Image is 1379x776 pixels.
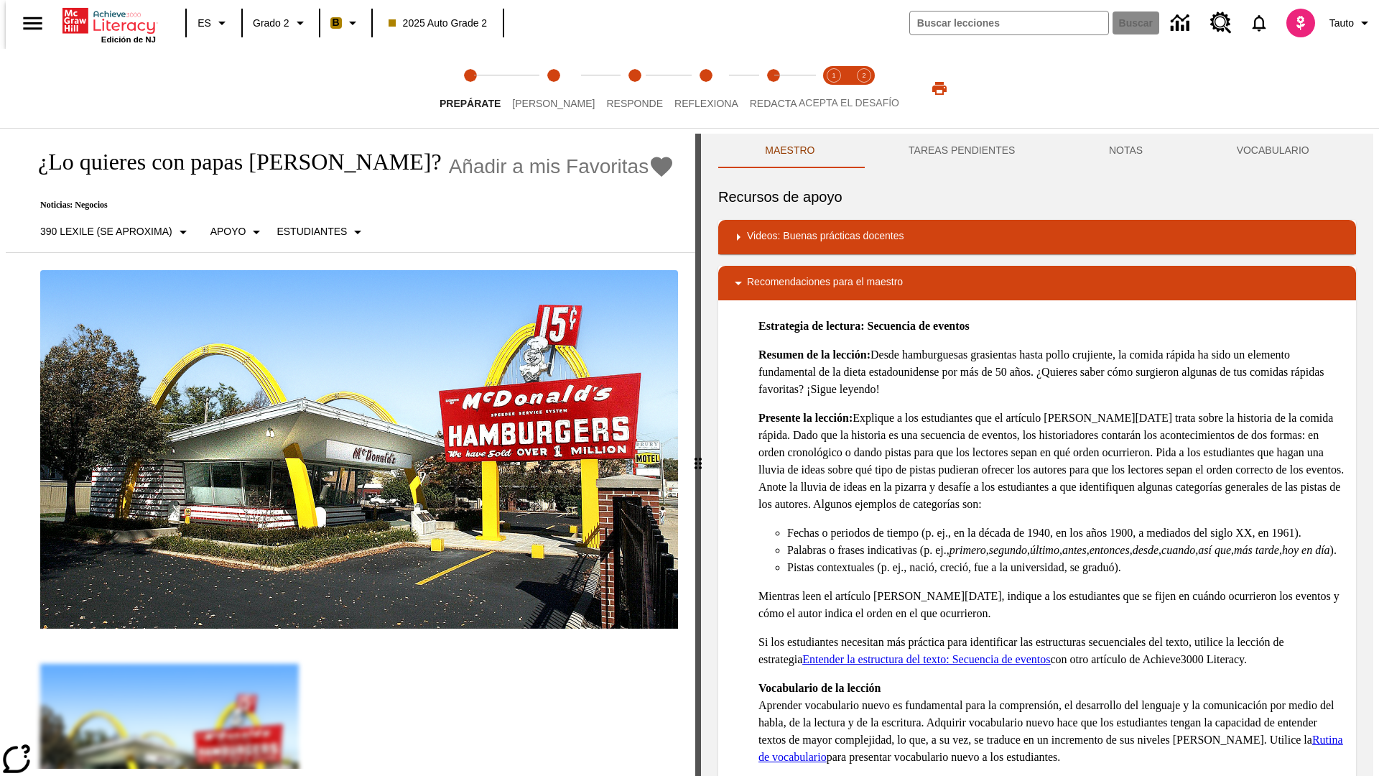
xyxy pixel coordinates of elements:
p: Explique a los estudiantes que el artículo [PERSON_NAME][DATE] trata sobre la historia de la comi... [758,410,1345,513]
span: Grado 2 [253,16,289,31]
span: Añadir a mis Favoritas [449,155,649,178]
button: Añadir a mis Favoritas - ¿Lo quieres con papas fritas? [449,154,675,179]
p: Noticias: Negocios [23,200,674,211]
strong: Vocabulario de la lección [758,682,881,694]
button: NOTAS [1062,134,1190,168]
div: activity [701,134,1373,776]
img: avatar image [1286,9,1315,37]
em: cuando [1161,544,1195,556]
em: último [1030,544,1059,556]
button: Seleccione Lexile, 390 Lexile (Se aproxima) [34,219,198,245]
p: Estudiantes [277,224,347,239]
p: Videos: Buenas prácticas docentes [747,228,904,246]
div: Pulsa la tecla de intro o la barra espaciadora y luego presiona las flechas de derecha e izquierd... [695,134,701,776]
p: Apoyo [210,224,246,239]
em: así que [1198,544,1231,556]
p: Mientras leen el artículo [PERSON_NAME][DATE], indique a los estudiantes que se fijen en cuándo o... [758,588,1345,622]
button: Lenguaje: ES, Selecciona un idioma [191,10,237,36]
li: Fechas o periodos de tiempo (p. ej., en la década de 1940, en los años 1900, a mediados del siglo... [787,525,1345,542]
a: Notificaciones [1240,4,1278,42]
p: Recomendaciones para el maestro [747,274,903,292]
span: [PERSON_NAME] [512,98,595,109]
li: Pistas contextuales (p. ej., nació, creció, fue a la universidad, se graduó). [787,559,1345,576]
span: Responde [606,98,663,109]
button: Responde step 3 of 5 [595,49,674,128]
button: VOCABULARIO [1189,134,1356,168]
button: Prepárate step 1 of 5 [428,49,512,128]
strong: Presente la lección: [758,412,853,424]
span: Edición de NJ [101,35,156,44]
em: desde [1133,544,1159,556]
p: 390 Lexile (Se aproxima) [40,224,172,239]
h1: ¿Lo quieres con papas [PERSON_NAME]? [23,149,442,175]
button: Acepta el desafío lee step 1 of 2 [813,49,855,128]
a: Entender la estructura del texto: Secuencia de eventos [802,653,1050,665]
button: TAREAS PENDIENTES [862,134,1062,168]
em: primero [949,544,986,556]
text: 2 [862,72,865,79]
p: Si los estudiantes necesitan más práctica para identificar las estructuras secuenciales del texto... [758,634,1345,668]
button: Perfil/Configuración [1324,10,1379,36]
div: Recomendaciones para el maestro [718,266,1356,300]
em: segundo [989,544,1027,556]
div: reading [6,134,695,769]
div: Videos: Buenas prácticas docentes [718,220,1356,254]
span: ACEPTA EL DESAFÍO [799,97,899,108]
span: Redacta [750,98,797,109]
div: Portada [62,5,156,44]
text: 1 [832,72,835,79]
span: B [333,14,340,32]
em: hoy en día [1282,544,1330,556]
strong: Resumen de la lección: [758,348,870,361]
span: Tauto [1329,16,1354,31]
button: Abrir el menú lateral [11,2,54,45]
a: Centro de recursos, Se abrirá en una pestaña nueva. [1202,4,1240,42]
em: más tarde [1234,544,1279,556]
button: Tipo de apoyo, Apoyo [205,219,271,245]
strong: Estrategia de lectura: Secuencia de eventos [758,320,970,332]
p: Desde hamburguesas grasientas hasta pollo crujiente, la comida rápida ha sido un elemento fundame... [758,346,1345,398]
img: Uno de los primeros locales de McDonald's, con el icónico letrero rojo y los arcos amarillos. [40,270,678,629]
p: Aprender vocabulario nuevo es fundamental para la comprensión, el desarrollo del lenguaje y la co... [758,680,1345,766]
span: Reflexiona [674,98,738,109]
button: Grado: Grado 2, Elige un grado [247,10,315,36]
em: antes [1062,544,1087,556]
div: Instructional Panel Tabs [718,134,1356,168]
button: Redacta step 5 of 5 [738,49,809,128]
button: Lee step 2 of 5 [501,49,606,128]
button: Boost El color de la clase es anaranjado claro. Cambiar el color de la clase. [325,10,367,36]
button: Acepta el desafío contesta step 2 of 2 [843,49,885,128]
span: 2025 Auto Grade 2 [389,16,488,31]
button: Seleccionar estudiante [271,219,372,245]
h6: Recursos de apoyo [718,185,1356,208]
span: ES [198,16,211,31]
button: Imprimir [916,75,962,101]
button: Maestro [718,134,862,168]
li: Palabras o frases indicativas (p. ej., , , , , , , , , , ). [787,542,1345,559]
a: Centro de información [1162,4,1202,43]
button: Escoja un nuevo avatar [1278,4,1324,42]
button: Reflexiona step 4 of 5 [663,49,750,128]
input: Buscar campo [910,11,1108,34]
span: Prepárate [440,98,501,109]
em: entonces [1090,544,1130,556]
